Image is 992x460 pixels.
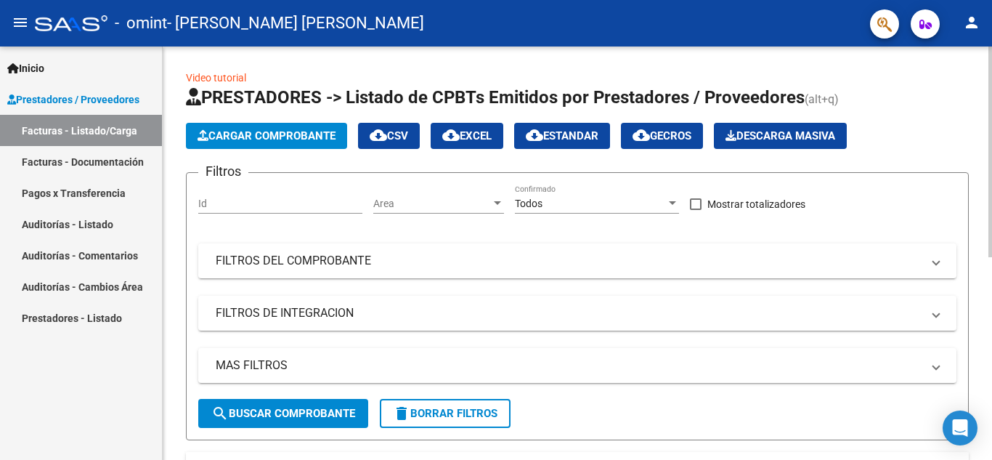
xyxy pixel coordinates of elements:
[216,358,922,374] mat-panel-title: MAS FILTROS
[198,161,248,182] h3: Filtros
[216,305,922,321] mat-panel-title: FILTROS DE INTEGRACION
[707,195,805,213] span: Mostrar totalizadores
[186,123,347,149] button: Cargar Comprobante
[198,399,368,428] button: Buscar Comprobante
[380,399,511,428] button: Borrar Filtros
[514,123,610,149] button: Estandar
[373,198,491,210] span: Area
[442,126,460,144] mat-icon: cloud_download
[211,405,229,422] mat-icon: search
[370,126,387,144] mat-icon: cloud_download
[7,92,139,108] span: Prestadores / Proveedores
[526,129,598,142] span: Estandar
[442,129,492,142] span: EXCEL
[198,296,956,331] mat-expansion-panel-header: FILTROS DE INTEGRACION
[186,87,805,108] span: PRESTADORES -> Listado de CPBTs Emitidos por Prestadores / Proveedores
[115,7,167,39] span: - omint
[714,123,847,149] app-download-masive: Descarga masiva de comprobantes (adjuntos)
[358,123,420,149] button: CSV
[725,129,835,142] span: Descarga Masiva
[621,123,703,149] button: Gecros
[633,129,691,142] span: Gecros
[216,253,922,269] mat-panel-title: FILTROS DEL COMPROBANTE
[370,129,408,142] span: CSV
[167,7,424,39] span: - [PERSON_NAME] [PERSON_NAME]
[393,405,410,422] mat-icon: delete
[805,92,839,106] span: (alt+q)
[633,126,650,144] mat-icon: cloud_download
[211,407,355,420] span: Buscar Comprobante
[431,123,503,149] button: EXCEL
[198,243,956,278] mat-expansion-panel-header: FILTROS DEL COMPROBANTE
[714,123,847,149] button: Descarga Masiva
[198,129,336,142] span: Cargar Comprobante
[186,72,246,84] a: Video tutorial
[515,198,542,209] span: Todos
[526,126,543,144] mat-icon: cloud_download
[943,411,977,445] div: Open Intercom Messenger
[963,14,980,31] mat-icon: person
[198,348,956,383] mat-expansion-panel-header: MAS FILTROS
[7,60,44,76] span: Inicio
[12,14,29,31] mat-icon: menu
[393,407,497,420] span: Borrar Filtros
